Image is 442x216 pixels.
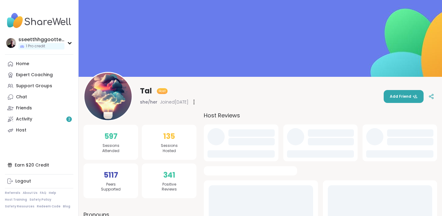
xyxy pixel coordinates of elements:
[49,191,56,195] a: Help
[26,44,45,49] span: 1 Pro credit
[101,182,121,192] span: Peers Supported
[384,90,424,103] button: Add Friend
[162,182,177,192] span: Positive Reviews
[163,131,175,142] span: 135
[5,204,34,209] a: Safety Resources
[37,204,60,209] a: Redeem Code
[16,94,27,100] div: Chat
[18,36,64,43] div: sseetthhggootteell
[390,94,417,99] span: Add Friend
[163,170,175,181] span: 341
[5,159,73,171] div: Earn $20 Credit
[68,117,70,122] span: 2
[5,58,73,69] a: Home
[40,191,46,195] a: FAQ
[5,114,73,125] a: Activity2
[5,69,73,81] a: Expert Coaching
[5,191,20,195] a: Referrals
[84,73,132,120] img: Tal
[6,38,16,48] img: sseetthhggootteell
[29,198,51,202] a: Safety Policy
[16,72,53,78] div: Expert Coaching
[159,89,166,93] span: Host
[104,170,118,181] span: 5117
[5,10,73,31] img: ShareWell Nav Logo
[5,176,73,187] a: Logout
[102,143,119,154] span: Sessions Attended
[161,143,178,154] span: Sessions Hosted
[5,125,73,136] a: Host
[15,178,31,184] div: Logout
[140,99,157,105] span: she/her
[104,131,118,142] span: 597
[23,191,37,195] a: About Us
[5,92,73,103] a: Chat
[16,83,52,89] div: Support Groups
[63,204,70,209] a: Blog
[16,127,26,133] div: Host
[160,99,188,105] span: Joined [DATE]
[16,105,32,111] div: Friends
[5,81,73,92] a: Support Groups
[5,103,73,114] a: Friends
[16,116,32,122] div: Activity
[16,61,29,67] div: Home
[5,198,27,202] a: Host Training
[140,86,152,96] span: Tal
